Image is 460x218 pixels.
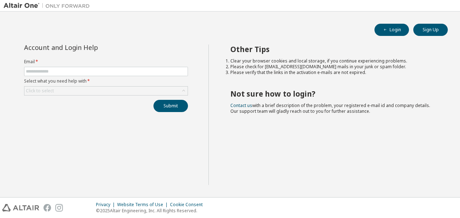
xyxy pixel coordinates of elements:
h2: Other Tips [230,45,435,54]
label: Select what you need help with [24,78,188,84]
div: Cookie Consent [170,202,207,208]
button: Login [374,24,409,36]
span: with a brief description of the problem, your registered e-mail id and company details. Our suppo... [230,102,430,114]
img: facebook.svg [43,204,51,212]
li: Clear your browser cookies and local storage, if you continue experiencing problems. [230,58,435,64]
div: Website Terms of Use [117,202,170,208]
label: Email [24,59,188,65]
img: instagram.svg [55,204,63,212]
img: Altair One [4,2,93,9]
li: Please verify that the links in the activation e-mails are not expired. [230,70,435,75]
p: © 2025 Altair Engineering, Inc. All Rights Reserved. [96,208,207,214]
img: altair_logo.svg [2,204,39,212]
button: Sign Up [413,24,448,36]
h2: Not sure how to login? [230,89,435,98]
button: Submit [153,100,188,112]
div: Account and Login Help [24,45,155,50]
a: Contact us [230,102,252,108]
div: Privacy [96,202,117,208]
li: Please check for [EMAIL_ADDRESS][DOMAIN_NAME] mails in your junk or spam folder. [230,64,435,70]
div: Click to select [24,87,188,95]
div: Click to select [26,88,54,94]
